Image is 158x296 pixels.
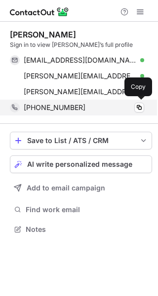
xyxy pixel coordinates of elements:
[27,137,135,145] div: Save to List / ATS / CRM
[26,205,148,214] span: Find work email
[10,40,152,49] div: Sign in to view [PERSON_NAME]’s full profile
[10,222,152,236] button: Notes
[10,155,152,173] button: AI write personalized message
[10,132,152,149] button: save-profile-one-click
[27,184,105,192] span: Add to email campaign
[24,87,137,96] span: [PERSON_NAME][EMAIL_ADDRESS][PERSON_NAME][DOMAIN_NAME]
[27,160,132,168] span: AI write personalized message
[26,225,148,234] span: Notes
[24,56,137,65] span: [EMAIL_ADDRESS][DOMAIN_NAME]
[10,203,152,217] button: Find work email
[10,30,76,39] div: [PERSON_NAME]
[24,103,85,112] span: [PHONE_NUMBER]
[10,179,152,197] button: Add to email campaign
[24,72,137,80] span: [PERSON_NAME][EMAIL_ADDRESS][PERSON_NAME][DOMAIN_NAME]
[10,6,69,18] img: ContactOut v5.3.10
